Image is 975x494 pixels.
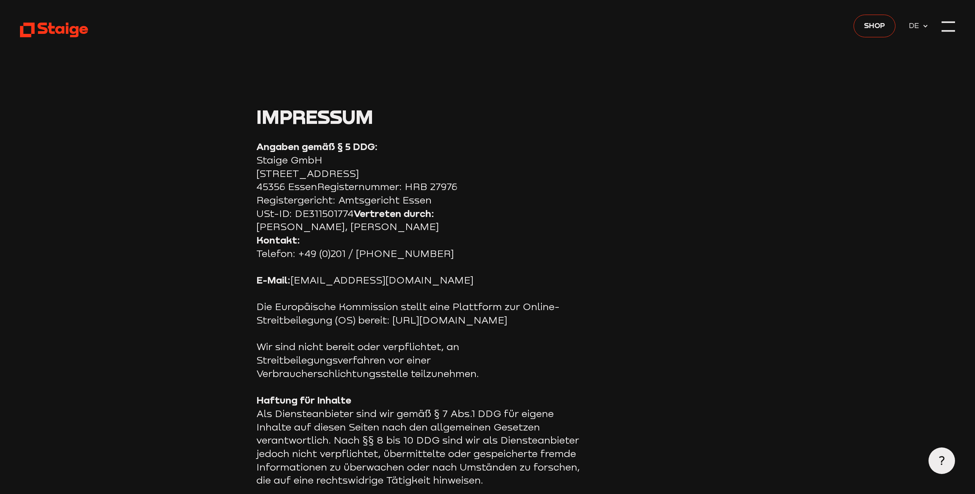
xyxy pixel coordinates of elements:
[256,274,291,286] strong: E-Mail:
[256,234,300,246] strong: Kontakt:
[256,300,583,327] p: Die Europäische Kommission stellt eine Plattform zur Online-Streitbeilegung (OS) bereit: [URL][DO...
[864,20,885,31] span: Shop
[909,20,922,31] span: DE
[256,394,583,487] p: Als Diensteanbieter sind wir gemäß § 7 Abs.1 DDG für eigene Inhalte auf diesen Seiten nach den al...
[256,234,583,260] p: Telefon: +49 (0)201 / [PHONE_NUMBER]
[256,274,583,287] p: [EMAIL_ADDRESS][DOMAIN_NAME]
[256,340,583,380] p: Wir sind nicht bereit oder verpflichtet, an Streitbeilegungsverfahren vor einer Verbraucherschlic...
[256,105,373,128] span: Impressum
[854,15,895,37] a: Shop
[354,207,434,219] strong: Vertreten durch:
[256,140,378,152] strong: Angaben gemäß § 5 DDG:
[256,394,351,406] strong: Haftung für Inhalte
